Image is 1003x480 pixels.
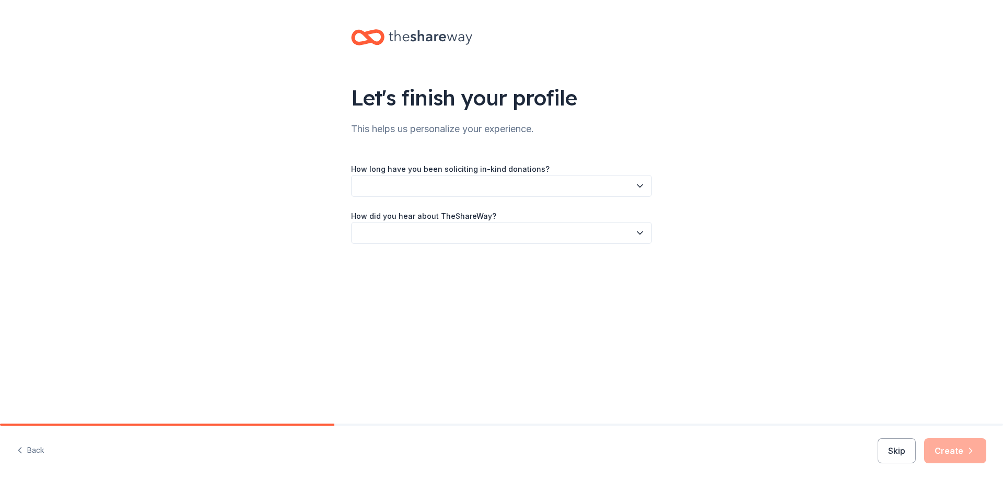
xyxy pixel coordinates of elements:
[351,121,652,137] div: This helps us personalize your experience.
[878,438,916,463] button: Skip
[351,211,496,221] label: How did you hear about TheShareWay?
[351,83,652,112] div: Let's finish your profile
[17,440,44,462] button: Back
[351,164,550,174] label: How long have you been soliciting in-kind donations?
